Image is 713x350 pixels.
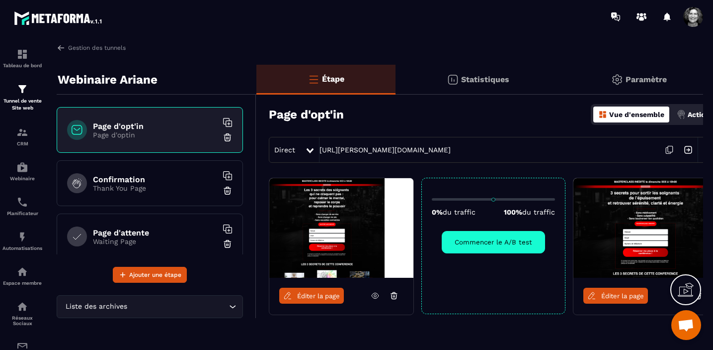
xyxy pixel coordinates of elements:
[297,292,340,300] span: Éditer la page
[129,301,227,312] input: Search for option
[322,74,344,84] p: Étape
[93,175,217,184] h6: Confirmation
[2,258,42,293] a: automationsautomationsEspace membre
[57,295,243,318] div: Search for option
[16,83,28,95] img: formation
[319,146,451,154] a: [URL][PERSON_NAME][DOMAIN_NAME]
[14,9,103,27] img: logo
[2,280,42,286] p: Espace membre
[598,110,607,119] img: dashboard-orange.40269519.svg
[2,224,42,258] a: automationsautomationsAutomatisations
[16,301,28,313] img: social-network
[522,208,555,216] span: du traffic
[16,126,28,138] img: formation
[2,245,42,251] p: Automatisations
[57,43,126,52] a: Gestion des tunnels
[223,239,233,249] img: trash
[63,301,129,312] span: Liste des archives
[2,176,42,181] p: Webinaire
[609,111,664,118] p: Vue d'ensemble
[16,48,28,60] img: formation
[279,288,344,304] a: Éditer la page
[461,75,509,84] p: Statistiques
[2,154,42,189] a: automationsautomationsWebinaire
[2,211,42,216] p: Planificateur
[113,267,187,283] button: Ajouter une étape
[601,292,644,300] span: Éditer la page
[442,231,545,253] button: Commencer le A/B test
[16,196,28,208] img: scheduler
[443,208,475,216] span: du traffic
[2,76,42,119] a: formationformationTunnel de vente Site web
[269,178,413,278] img: image
[93,184,217,192] p: Thank You Page
[2,141,42,146] p: CRM
[93,121,217,131] h6: Page d'opt'in
[93,237,217,245] p: Waiting Page
[2,63,42,68] p: Tableau de bord
[223,186,233,196] img: trash
[93,131,217,139] p: Page d'optin
[2,98,42,112] p: Tunnel de vente Site web
[504,208,555,216] p: 100%
[269,108,344,121] h3: Page d'opt'in
[93,228,217,237] h6: Page d'attente
[129,270,181,280] span: Ajouter une étape
[671,310,701,340] div: Ouvrir le chat
[447,74,459,86] img: stats.20deebd0.svg
[679,140,698,159] img: arrow-next.bcc2205e.svg
[677,110,686,119] img: actions.d6e523a2.png
[2,293,42,334] a: social-networksocial-networkRéseaux Sociaux
[2,41,42,76] a: formationformationTableau de bord
[626,75,667,84] p: Paramètre
[57,43,66,52] img: arrow
[611,74,623,86] img: setting-gr.5f69749f.svg
[274,146,295,154] span: Direct
[223,132,233,142] img: trash
[2,315,42,326] p: Réseaux Sociaux
[583,288,648,304] a: Éditer la page
[2,119,42,154] a: formationformationCRM
[688,111,713,118] p: Actions
[432,208,475,216] p: 0%
[16,161,28,173] img: automations
[16,266,28,278] img: automations
[2,189,42,224] a: schedulerschedulerPlanificateur
[308,73,319,85] img: bars-o.4a397970.svg
[16,231,28,243] img: automations
[58,70,158,90] p: Webinaire Ariane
